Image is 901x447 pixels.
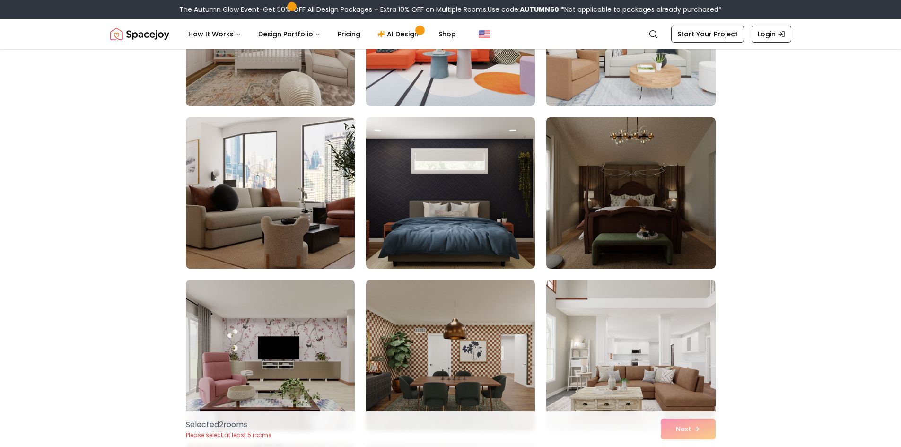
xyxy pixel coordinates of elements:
div: The Autumn Glow Event-Get 50% OFF All Design Packages + Extra 10% OFF on Multiple Rooms. [179,5,722,14]
span: Use code: [488,5,559,14]
a: AI Design [370,25,429,44]
img: Room room-15 [546,117,715,269]
nav: Main [181,25,464,44]
button: Design Portfolio [251,25,328,44]
img: Room room-16 [186,280,355,431]
img: Room room-17 [366,280,535,431]
b: AUTUMN50 [520,5,559,14]
p: Selected 2 room s [186,419,271,430]
p: Please select at least 5 rooms [186,431,271,439]
a: Shop [431,25,464,44]
img: Room room-13 [186,117,355,269]
a: Pricing [330,25,368,44]
button: How It Works [181,25,249,44]
img: Spacejoy Logo [110,25,169,44]
img: Room room-14 [362,114,539,272]
img: Room room-18 [546,280,715,431]
img: United States [479,28,490,40]
span: *Not applicable to packages already purchased* [559,5,722,14]
a: Spacejoy [110,25,169,44]
nav: Global [110,19,791,49]
a: Login [752,26,791,43]
a: Start Your Project [671,26,744,43]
